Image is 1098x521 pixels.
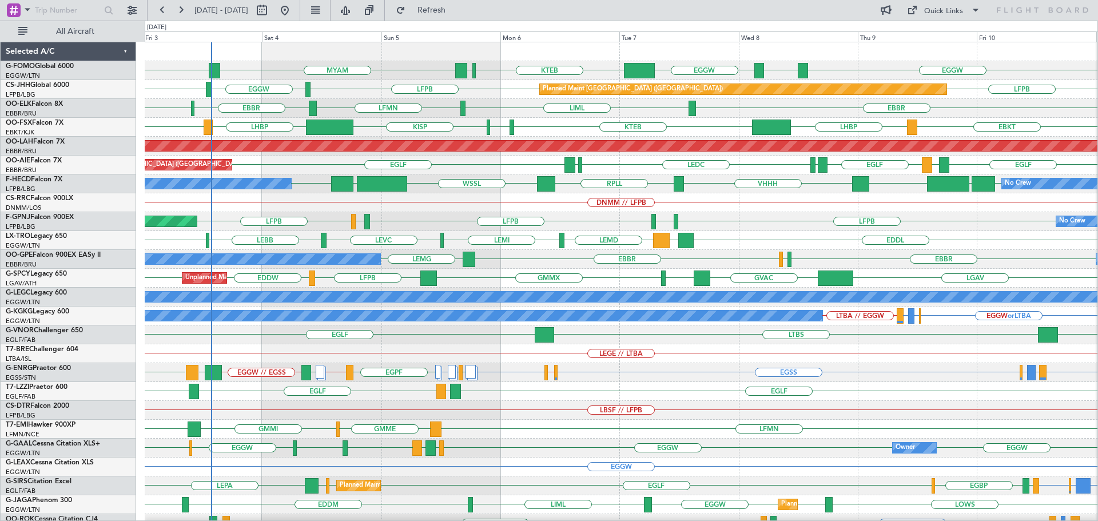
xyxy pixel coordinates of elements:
[6,497,32,504] span: G-JAGA
[6,468,40,476] a: EGGW/LTN
[6,176,62,183] a: F-HECDFalcon 7X
[1005,175,1031,192] div: No Crew
[6,214,74,221] a: F-GPNJFalcon 900EX
[6,506,40,514] a: EGGW/LTN
[6,120,63,126] a: OO-FSXFalcon 7X
[6,82,30,89] span: CS-JHH
[739,31,858,42] div: Wed 8
[6,214,30,221] span: F-GPNJ
[6,157,30,164] span: OO-AIE
[147,23,166,33] div: [DATE]
[6,449,40,458] a: EGGW/LTN
[6,440,32,447] span: G-GAAL
[6,176,31,183] span: F-HECD
[619,31,738,42] div: Tue 7
[6,109,37,118] a: EBBR/BRU
[858,31,977,42] div: Thu 9
[6,392,35,401] a: EGLF/FAB
[6,166,37,174] a: EBBR/BRU
[6,487,35,495] a: EGLF/FAB
[6,497,72,504] a: G-JAGAPhenom 300
[6,82,69,89] a: CS-JHHGlobal 6000
[185,269,303,287] div: Unplanned Maint [GEOGRAPHIC_DATA]
[500,31,619,42] div: Mon 6
[6,384,29,391] span: T7-LZZI
[6,128,34,137] a: EBKT/KJK
[6,90,35,99] a: LFPB/LBG
[1059,213,1085,230] div: No Crew
[6,355,31,363] a: LTBA/ISL
[35,2,101,19] input: Trip Number
[6,327,83,334] a: G-VNORChallenger 650
[194,5,248,15] span: [DATE] - [DATE]
[6,478,71,485] a: G-SIRSCitation Excel
[6,233,30,240] span: LX-TRO
[6,440,100,447] a: G-GAALCessna Citation XLS+
[6,421,75,428] a: T7-EMIHawker 900XP
[6,252,33,258] span: OO-GPE
[6,185,35,193] a: LFPB/LBG
[6,308,33,315] span: G-KGKG
[6,365,71,372] a: G-ENRGPraetor 600
[6,157,62,164] a: OO-AIEFalcon 7X
[6,317,40,325] a: EGGW/LTN
[6,384,67,391] a: T7-LZZIPraetor 600
[6,327,34,334] span: G-VNOR
[6,411,35,420] a: LFPB/LBG
[896,439,915,456] div: Owner
[6,271,67,277] a: G-SPCYLegacy 650
[6,336,35,344] a: EGLF/FAB
[13,22,124,41] button: All Aircraft
[6,373,36,382] a: EGSS/STN
[143,31,262,42] div: Fri 3
[6,289,30,296] span: G-LEGC
[6,195,30,202] span: CS-RRC
[924,6,963,17] div: Quick Links
[6,204,41,212] a: DNMM/LOS
[6,478,27,485] span: G-SIRS
[6,101,31,108] span: OO-ELK
[6,138,33,145] span: OO-LAH
[6,279,37,288] a: LGAV/ATH
[6,233,67,240] a: LX-TROLegacy 650
[781,496,961,513] div: Planned Maint [GEOGRAPHIC_DATA] ([GEOGRAPHIC_DATA])
[6,63,74,70] a: G-FOMOGlobal 6000
[6,63,35,70] span: G-FOMO
[543,81,723,98] div: Planned Maint [GEOGRAPHIC_DATA] ([GEOGRAPHIC_DATA])
[6,101,63,108] a: OO-ELKFalcon 8X
[57,156,245,173] div: Unplanned Maint [GEOGRAPHIC_DATA] ([GEOGRAPHIC_DATA])
[6,365,33,372] span: G-ENRG
[6,195,73,202] a: CS-RRCFalcon 900LX
[6,241,40,250] a: EGGW/LTN
[901,1,986,19] button: Quick Links
[6,271,30,277] span: G-SPCY
[6,222,35,231] a: LFPB/LBG
[6,308,69,315] a: G-KGKGLegacy 600
[6,71,40,80] a: EGGW/LTN
[6,346,29,353] span: T7-BRE
[6,120,32,126] span: OO-FSX
[6,298,40,307] a: EGGW/LTN
[6,346,78,353] a: T7-BREChallenger 604
[977,31,1096,42] div: Fri 10
[6,421,28,428] span: T7-EMI
[6,147,37,156] a: EBBR/BRU
[408,6,456,14] span: Refresh
[30,27,121,35] span: All Aircraft
[6,459,94,466] a: G-LEAXCessna Citation XLS
[6,260,37,269] a: EBBR/BRU
[6,430,39,439] a: LFMN/NCE
[391,1,459,19] button: Refresh
[6,252,101,258] a: OO-GPEFalcon 900EX EASy II
[6,459,30,466] span: G-LEAX
[6,403,30,409] span: CS-DTR
[340,477,520,494] div: Planned Maint [GEOGRAPHIC_DATA] ([GEOGRAPHIC_DATA])
[6,289,67,296] a: G-LEGCLegacy 600
[381,31,500,42] div: Sun 5
[6,403,69,409] a: CS-DTRFalcon 2000
[262,31,381,42] div: Sat 4
[6,138,65,145] a: OO-LAHFalcon 7X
